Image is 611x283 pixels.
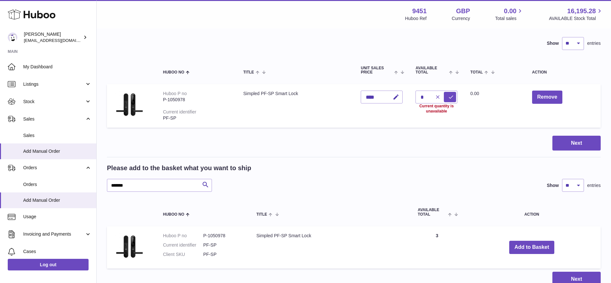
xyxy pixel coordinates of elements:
span: Add Manual Order [23,148,91,154]
span: AVAILABLE Total [415,66,447,74]
div: Currency [452,15,470,22]
span: Orders [23,165,85,171]
td: Simpled PF-SP Smart Lock [237,84,354,127]
span: Listings [23,81,85,87]
label: Show [547,182,559,189]
span: Usage [23,214,91,220]
img: Simpled PF-SP Smart Lock [113,233,146,260]
dd: PF-SP [203,251,243,258]
div: Huboo Ref [405,15,427,22]
strong: GBP [456,7,470,15]
span: Sales [23,116,85,122]
td: Simpled PF-SP Smart Lock [250,226,411,268]
label: Show [547,40,559,46]
span: entries [587,182,601,189]
span: Huboo no [163,212,184,217]
span: AVAILABLE Stock Total [549,15,603,22]
span: Orders [23,181,91,188]
dt: Huboo P no [163,233,203,239]
span: Total sales [495,15,524,22]
dd: P-1050978 [203,233,243,239]
a: 16,195.28 AVAILABLE Stock Total [549,7,603,22]
div: Current quantity is unavailable [415,103,457,114]
span: [EMAIL_ADDRESS][DOMAIN_NAME] [24,38,95,43]
span: Add Manual Order [23,197,91,203]
div: [PERSON_NAME] [24,31,82,44]
img: internalAdmin-9451@internal.huboo.com [8,33,17,42]
span: Stock [23,99,85,105]
button: Remove [532,91,562,104]
span: entries [587,40,601,46]
span: 0.00 [470,91,479,96]
span: Cases [23,249,91,255]
strong: 9451 [412,7,427,15]
span: Invoicing and Payments [23,231,85,237]
button: Add to Basket [509,241,554,254]
a: Log out [8,259,89,270]
span: My Dashboard [23,64,91,70]
dd: PF-SP [203,242,243,248]
span: Sales [23,132,91,139]
span: Title [243,70,254,74]
td: 3 [411,226,463,268]
button: Next [552,136,601,151]
th: Action [463,201,601,223]
div: Current identifier [163,109,196,114]
span: Unit Sales Price [361,66,393,74]
a: 0.00 Total sales [495,7,524,22]
dt: Client SKU [163,251,203,258]
span: Title [256,212,267,217]
span: 0.00 [504,7,517,15]
div: Huboo P no [163,91,187,96]
span: AVAILABLE Total [418,208,446,216]
span: Huboo no [163,70,184,74]
img: Simpled PF-SP Smart Lock [113,91,146,118]
div: PF-SP [163,115,230,121]
div: Action [532,70,594,74]
dt: Current identifier [163,242,203,248]
span: 16,195.28 [567,7,596,15]
div: P-1050978 [163,97,230,103]
h2: Please add to the basket what you want to ship [107,164,251,172]
span: Total [470,70,483,74]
